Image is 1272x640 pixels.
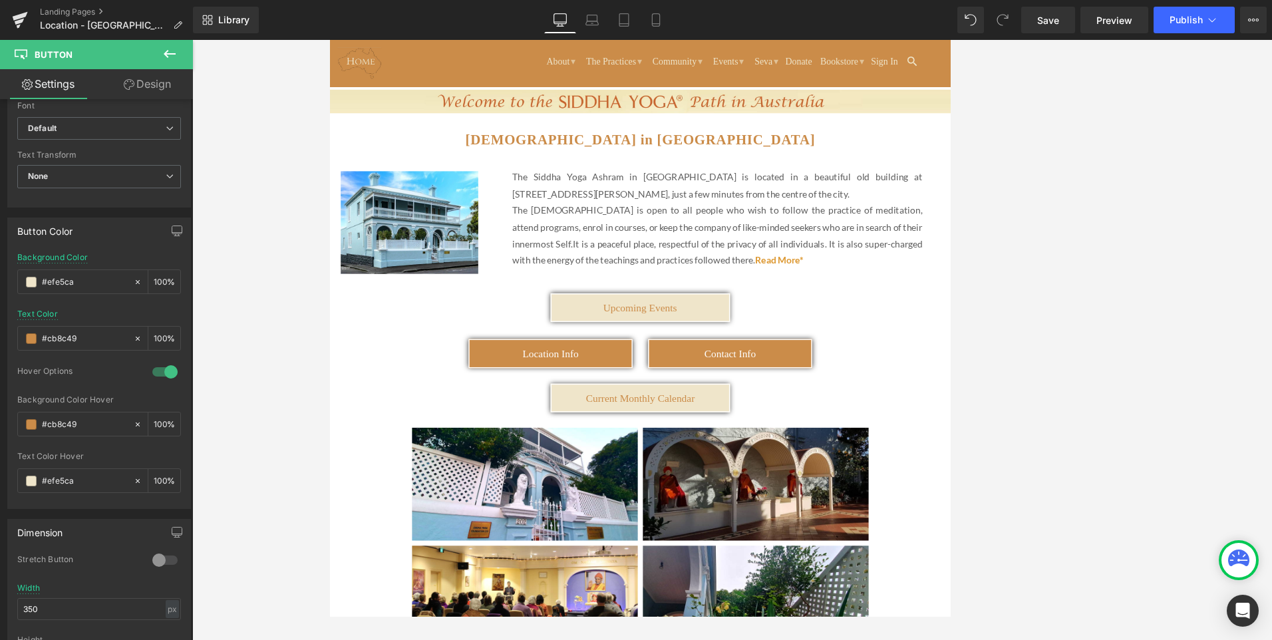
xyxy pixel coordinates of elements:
[327,14,407,40] a: The Practices▾
[332,457,473,472] span: Current Monthly Calendar
[412,388,625,425] a: Contact Info
[17,520,63,538] div: Dimension
[591,21,625,40] a: Donate
[193,7,259,33] a: New Library
[640,7,672,33] a: Mobile
[546,14,585,40] a: Seva▾
[477,21,483,35] span: ▾
[957,7,984,33] button: Undo
[17,583,40,593] div: Width
[236,210,768,297] div: The [DEMOGRAPHIC_DATA] is open to all people who wish to follow the practice of meditation, atten...
[17,366,139,380] div: Hover Options
[17,101,181,110] div: Font
[17,598,181,620] input: auto
[28,123,57,134] i: Default
[1080,7,1148,33] a: Preview
[687,21,693,35] span: ▾
[166,600,179,618] div: px
[575,21,581,35] span: ▾
[148,469,180,492] div: %
[10,10,67,51] img: The Siddha Yoga Foundation Limited
[40,7,193,17] a: Landing Pages
[42,474,127,488] input: Color
[17,395,181,404] div: Background Color Hover
[631,14,696,40] a: Bookstore▾
[355,340,450,355] span: Upcoming Events
[17,218,73,237] div: Button Color
[989,7,1016,33] button: Redo
[576,7,608,33] a: Laptop
[608,7,640,33] a: Tablet
[1170,15,1203,25] span: Publish
[1154,7,1235,33] button: Publish
[236,257,768,293] span: It is a peaceful place, respectful of the privacy of all individuals. It is also super-charged wi...
[552,278,614,293] font: Read More*
[148,327,180,350] div: %
[42,275,127,289] input: Color
[236,167,768,210] div: The Siddha Yoga Ashram in [GEOGRAPHIC_DATA] is located in a beautiful old building at [STREET_ADD...
[28,171,49,181] b: None
[544,7,576,33] a: Desktop
[148,270,180,293] div: %
[14,170,192,303] img: Outside View of Melbourne Ashram from Street
[148,412,180,436] div: %
[286,446,519,483] a: Current Monthly Calendar
[1240,7,1267,33] button: More
[99,69,196,99] a: Design
[42,417,127,432] input: Color
[180,388,393,425] a: Location Info
[17,150,181,160] div: Text Transform
[176,119,629,139] strong: [DEMOGRAPHIC_DATA] in [GEOGRAPHIC_DATA]
[702,21,737,40] a: Sign In
[17,309,58,319] div: Text Color
[17,253,88,262] div: Background Color
[218,14,249,26] span: Library
[1037,13,1059,27] span: Save
[748,21,763,40] a: Search
[492,14,540,40] a: Events▾
[414,14,486,40] a: Community▾
[1096,13,1132,27] span: Preview
[312,21,318,35] span: ▾
[249,399,322,414] span: Location Info
[17,452,181,461] div: Text Color Hover
[35,49,73,60] span: Button
[17,554,139,568] div: Stretch Button
[398,21,404,35] span: ▾
[531,21,537,35] span: ▾
[40,20,168,31] span: Location - [GEOGRAPHIC_DATA]
[276,14,321,40] a: About▾
[42,331,127,346] input: Color
[486,399,553,414] span: Contact Info
[286,329,519,366] a: Upcoming Events
[1227,595,1259,627] div: Open Intercom Messenger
